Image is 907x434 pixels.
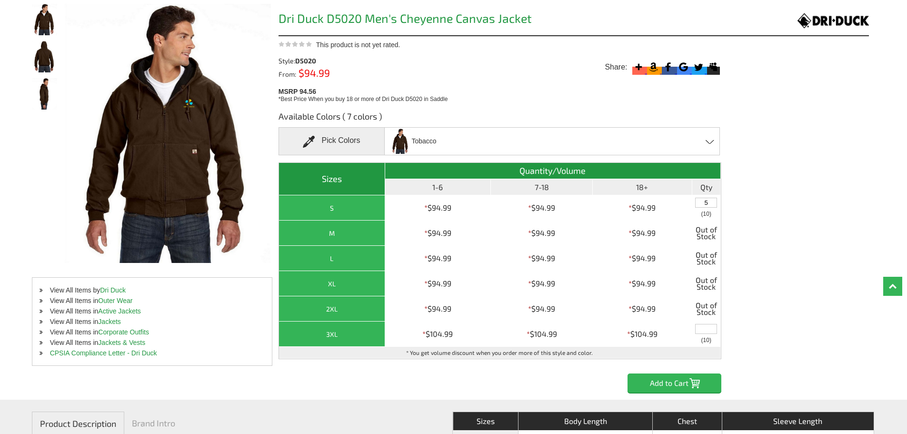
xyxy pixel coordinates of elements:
div: 3XL [281,328,382,340]
svg: More [632,61,645,73]
td: $94.99 [385,221,491,246]
td: $94.99 [385,296,491,322]
span: This product is not yet rated. [316,41,400,49]
span: Inventory [701,337,711,343]
td: $94.99 [593,195,692,221]
th: Chest [652,412,721,430]
td: $94.99 [593,271,692,296]
a: Outer Wear [98,297,132,304]
td: $104.99 [385,322,491,347]
th: Body Length [518,412,652,430]
li: View All Items in [32,327,272,337]
svg: Facebook [662,61,675,73]
span: Tobacco [411,133,436,150]
li: View All Items in [32,306,272,316]
div: S [281,202,382,214]
td: $94.99 [491,296,592,322]
svg: Myspace [707,61,720,73]
span: D5020 [295,57,316,65]
td: $94.99 [491,221,592,246]
span: $94.99 [296,67,330,79]
a: Jackets & Vests [98,339,145,346]
div: Style: [279,58,390,64]
th: Sizes [453,412,518,430]
img: Tobacco [390,129,410,154]
input: Add to Cart [628,373,721,393]
a: Corporate Outfits [98,328,149,336]
td: $94.99 [385,195,491,221]
div: M [281,227,382,239]
div: 2XL [281,303,382,315]
li: View All Items in [32,295,272,306]
td: * You get volume discount when you order more of this style and color. [279,347,721,359]
li: View All Items by [32,285,272,295]
span: Share: [605,62,627,72]
img: Dri Duck D5020 Cheyenne Canvas Jacket - Shop at ApparelGator.com [32,78,57,110]
img: Dri Duck D5020 Cheyenne Canvas Jacket - Shop at ApparelGator.com [32,41,57,72]
td: $104.99 [491,322,592,347]
div: L [281,252,382,264]
td: $94.99 [593,296,692,322]
div: Pick Colors [279,127,385,155]
span: Out of Stock [695,248,718,268]
img: Dri Duck [797,9,869,33]
svg: Amazon [647,61,660,73]
th: Sleeve Length [722,412,874,430]
a: Jackets [98,318,120,325]
div: MSRP 94.56 [279,85,726,103]
a: Dri Duck [100,286,126,294]
td: $94.99 [385,271,491,296]
th: Sizes [279,163,385,195]
li: View All Items in [32,337,272,348]
span: Out of Stock [695,273,718,293]
span: Out of Stock [695,299,718,319]
th: Quantity/Volume [385,163,721,179]
h3: Available Colors ( 7 colors ) [279,111,721,127]
svg: Twitter [692,61,705,73]
h1: Dri Duck D5020 Men's Cheyenne Canvas Jacket [279,12,721,27]
svg: Google Bookmark [677,61,690,73]
span: *Best Price When you buy 18 or more of Dri Duck D5020 in Saddle [279,96,448,102]
th: Qty [692,179,721,195]
td: $94.99 [491,271,592,296]
img: Dri Duck D5020 Cheyenne Canvas Jacket - Shop at ApparelGator.com [32,4,57,35]
td: $104.99 [593,322,692,347]
div: XL [281,278,382,290]
li: View All Items in [32,316,272,327]
th: 1-6 [385,179,491,195]
td: $94.99 [385,246,491,271]
span: Inventory [701,211,711,217]
th: 7-18 [491,179,592,195]
a: Top [883,277,902,296]
td: $94.99 [491,246,592,271]
span: Out of Stock [695,223,718,243]
td: $94.99 [593,246,692,271]
a: Active Jackets [98,307,140,315]
th: 18+ [593,179,692,195]
div: From: [279,69,390,78]
td: $94.99 [593,221,692,246]
img: This product is not yet rated. [279,41,312,47]
a: CPSIA Compliance Letter - Dri Duck [50,349,157,357]
td: $94.99 [491,195,592,221]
